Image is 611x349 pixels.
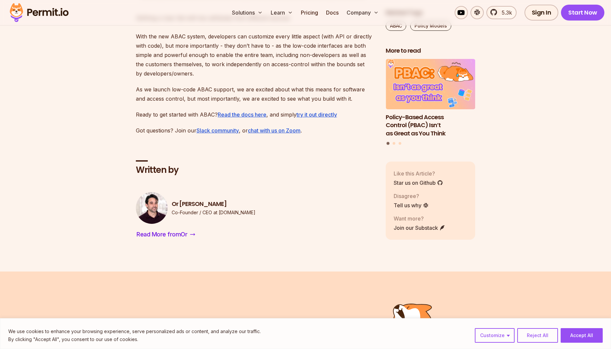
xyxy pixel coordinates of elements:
[7,1,72,24] img: Permit logo
[399,142,401,145] button: Go to slide 3
[136,192,168,224] img: Or Weis
[386,59,475,146] div: Posts
[136,85,375,103] p: As we launch low-code ABAC support, we are excited about what this means for software and access ...
[525,5,559,21] a: Sign In
[323,6,341,19] a: Docs
[386,59,475,138] a: Policy-Based Access Control (PBAC) Isn’t as Great as You ThinkPolicy-Based Access Control (PBAC) ...
[486,6,517,19] a: 5.3k
[394,179,443,187] a: Star us on Github
[248,127,301,134] a: chat with us on Zoom
[386,59,475,109] img: Policy-Based Access Control (PBAC) Isn’t as Great as You Think
[394,170,443,177] p: Like this Article?
[386,21,406,31] a: ABAC
[517,328,558,343] button: Reject All
[561,328,603,343] button: Accept All
[386,113,475,138] h3: Policy-Based Access Control (PBAC) Isn’t as Great as You Think
[298,6,321,19] a: Pricing
[172,200,255,208] h3: Or [PERSON_NAME]
[394,201,429,209] a: Tell us why
[387,142,390,145] button: Go to slide 1
[394,215,445,223] p: Want more?
[393,142,395,145] button: Go to slide 2
[136,229,196,240] a: Read More fromOr
[268,6,296,19] button: Learn
[229,6,265,19] button: Solutions
[297,111,337,118] a: try it out directly
[218,111,266,118] a: Read the docs here
[498,9,512,17] span: 5.3k
[137,230,187,239] span: Read More from Or
[394,192,429,200] p: Disagree?
[136,110,375,119] p: Ready to get started with ABAC? , and simply
[136,126,375,135] p: Got questions? Join our , or .
[386,59,475,138] li: 1 of 3
[196,127,239,134] a: Slack community
[475,328,515,343] button: Customize
[410,21,451,31] a: Policy Models
[136,13,375,78] p: With the new ABAC system, developers can customize every little aspect (with API or directly with...
[344,6,381,19] button: Company
[8,335,261,343] p: By clicking "Accept All", you consent to our use of cookies.
[394,224,445,232] a: Join our Substack
[172,209,255,216] p: Co-Founder / CEO at [DOMAIN_NAME]
[136,164,375,176] h2: Written by
[386,47,475,55] h2: More to read
[561,5,604,21] a: Start Now
[8,327,261,335] p: We use cookies to enhance your browsing experience, serve personalized ads or content, and analyz...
